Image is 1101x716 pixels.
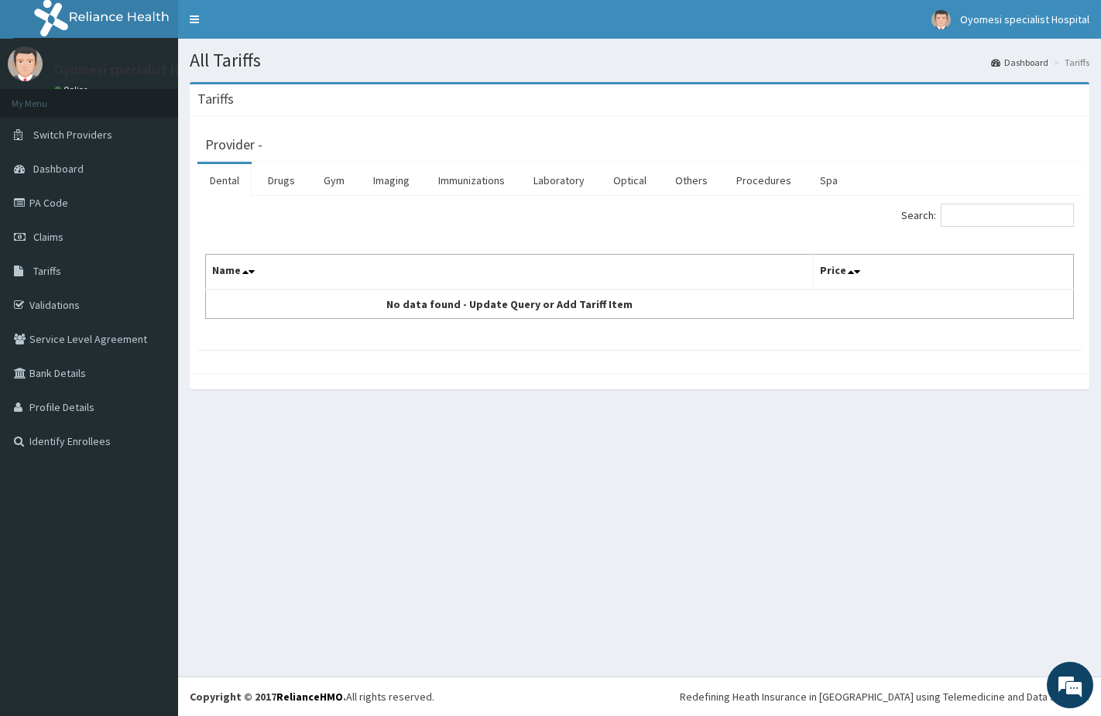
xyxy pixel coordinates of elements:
[601,164,659,197] a: Optical
[991,56,1048,69] a: Dashboard
[426,164,517,197] a: Immunizations
[197,164,252,197] a: Dental
[33,162,84,176] span: Dashboard
[663,164,720,197] a: Others
[311,164,357,197] a: Gym
[276,690,343,704] a: RelianceHMO
[33,264,61,278] span: Tariffs
[33,128,112,142] span: Switch Providers
[521,164,597,197] a: Laboratory
[197,92,234,106] h3: Tariffs
[8,46,43,81] img: User Image
[680,689,1089,704] div: Redefining Heath Insurance in [GEOGRAPHIC_DATA] using Telemedicine and Data Science!
[724,164,804,197] a: Procedures
[901,204,1074,227] label: Search:
[54,63,221,77] p: Oyomesi specialist Hospital
[1050,56,1089,69] li: Tariffs
[256,164,307,197] a: Drugs
[206,255,814,290] th: Name
[808,164,850,197] a: Spa
[941,204,1074,227] input: Search:
[361,164,422,197] a: Imaging
[54,84,91,95] a: Online
[33,230,63,244] span: Claims
[190,690,346,704] strong: Copyright © 2017 .
[178,677,1101,716] footer: All rights reserved.
[206,289,814,319] td: No data found - Update Query or Add Tariff Item
[931,10,951,29] img: User Image
[960,12,1089,26] span: Oyomesi specialist Hospital
[190,50,1089,70] h1: All Tariffs
[813,255,1073,290] th: Price
[205,138,262,152] h3: Provider -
